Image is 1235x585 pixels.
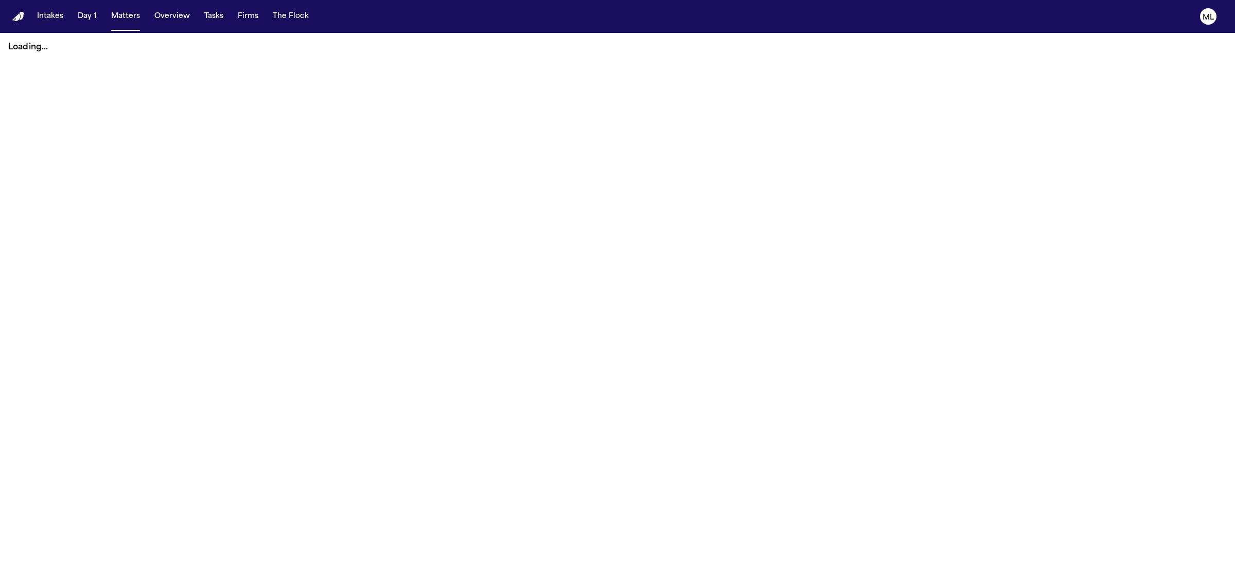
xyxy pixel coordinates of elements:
[234,7,262,26] button: Firms
[269,7,313,26] button: The Flock
[200,7,227,26] button: Tasks
[107,7,144,26] button: Matters
[150,7,194,26] button: Overview
[8,41,1227,53] p: Loading...
[12,12,25,22] a: Home
[12,12,25,22] img: Finch Logo
[74,7,101,26] button: Day 1
[1203,14,1214,21] text: ML
[33,7,67,26] button: Intakes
